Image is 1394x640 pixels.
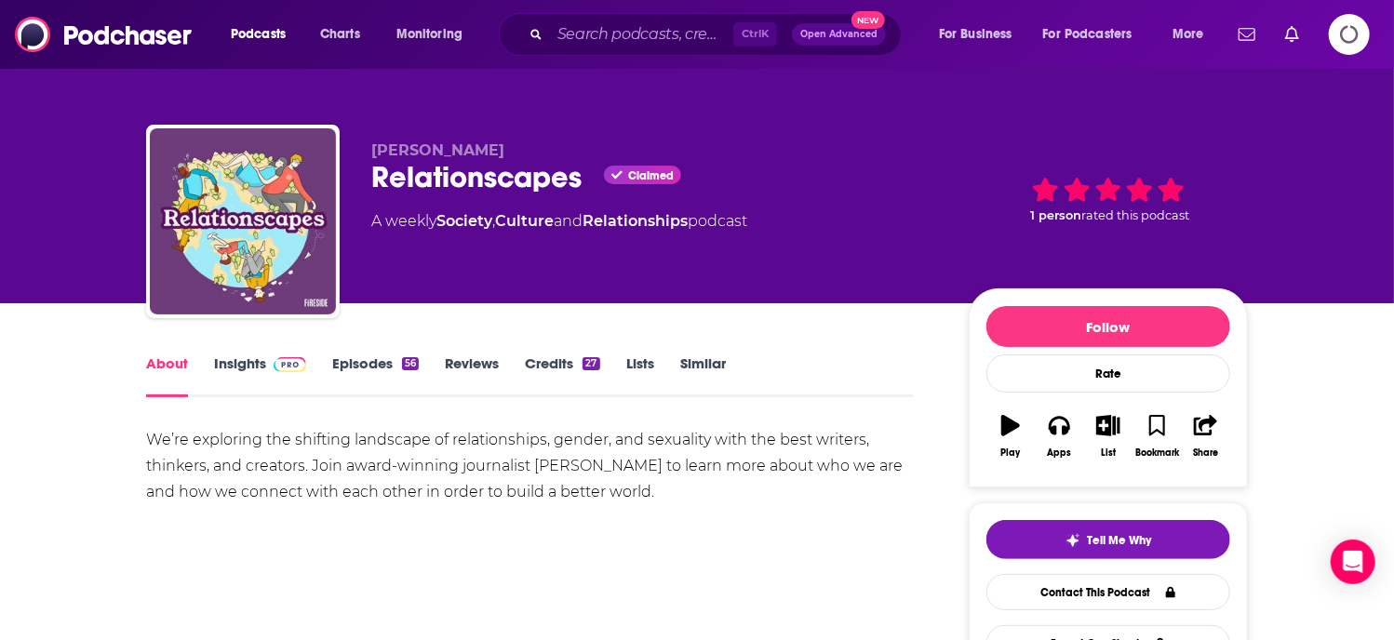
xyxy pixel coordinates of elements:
span: Ctrl K [733,22,777,47]
div: Bookmark [1135,447,1179,459]
button: Share [1182,403,1230,470]
span: 1 person [1030,208,1081,222]
a: Society [436,212,492,230]
button: open menu [1159,20,1227,49]
div: Search podcasts, credits, & more... [516,13,919,56]
span: Tell Me Why [1088,533,1152,548]
button: Follow [986,306,1230,347]
div: Open Intercom Messenger [1331,540,1375,584]
button: tell me why sparkleTell Me Why [986,520,1230,559]
div: Apps [1048,447,1072,459]
span: More [1173,21,1204,47]
span: , [492,212,495,230]
span: rated this podcast [1081,208,1189,222]
div: 56 [402,357,419,370]
input: Search podcasts, credits, & more... [550,20,733,49]
button: Bookmark [1133,403,1181,470]
a: Show notifications dropdown [1278,19,1307,50]
a: Reviews [445,354,499,397]
button: Play [986,403,1035,470]
a: Episodes56 [332,354,419,397]
div: Play [1001,447,1021,459]
span: Logging in [1329,14,1370,55]
a: Credits27 [525,354,599,397]
div: 1 personrated this podcast [969,141,1248,257]
a: Similar [680,354,726,397]
button: open menu [1031,20,1159,49]
span: For Business [939,21,1012,47]
span: and [554,212,583,230]
img: Podchaser Pro [274,357,306,372]
a: Lists [626,354,654,397]
button: open menu [218,20,310,49]
button: List [1084,403,1133,470]
span: [PERSON_NAME] [371,141,504,159]
div: Share [1193,447,1218,459]
div: 27 [583,357,599,370]
button: Apps [1035,403,1083,470]
div: List [1101,447,1116,459]
span: For Podcasters [1043,21,1133,47]
span: Claimed [628,171,674,180]
div: Rate [986,354,1230,393]
button: Open AdvancedNew [792,23,886,46]
span: Podcasts [231,21,286,47]
button: open menu [383,20,487,49]
a: Relationships [583,212,688,230]
div: We’re exploring the shifting landscape of relationships, gender, and sexuality with the best writ... [146,427,914,505]
a: Show notifications dropdown [1231,19,1263,50]
span: Charts [320,21,360,47]
a: Charts [308,20,371,49]
img: tell me why sparkle [1066,533,1080,548]
a: InsightsPodchaser Pro [214,354,306,397]
a: Contact This Podcast [986,574,1230,610]
img: Podchaser - Follow, Share and Rate Podcasts [15,17,194,52]
div: A weekly podcast [371,210,747,233]
button: open menu [926,20,1036,49]
a: Culture [495,212,554,230]
span: Open Advanced [800,30,878,39]
img: Relationscapes [150,128,336,314]
span: New [851,11,885,29]
a: About [146,354,188,397]
span: Monitoring [396,21,462,47]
